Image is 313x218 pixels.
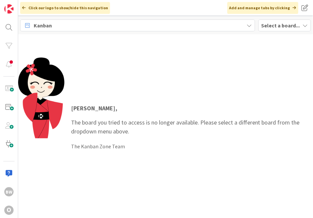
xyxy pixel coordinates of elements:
div: BW [4,187,14,197]
p: The board you tried to access is no longer available. Please select a different board from the dr... [71,104,306,136]
div: O [4,206,14,215]
b: Select a board... [261,22,300,29]
img: Visit kanbanzone.com [4,4,14,14]
div: Add and manage tabs by clicking [227,2,298,14]
span: Kanban [34,21,52,29]
div: The Kanban Zone Team [71,142,306,150]
div: Click our logo to show/hide this navigation [20,2,110,14]
strong: [PERSON_NAME] , [71,104,117,112]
